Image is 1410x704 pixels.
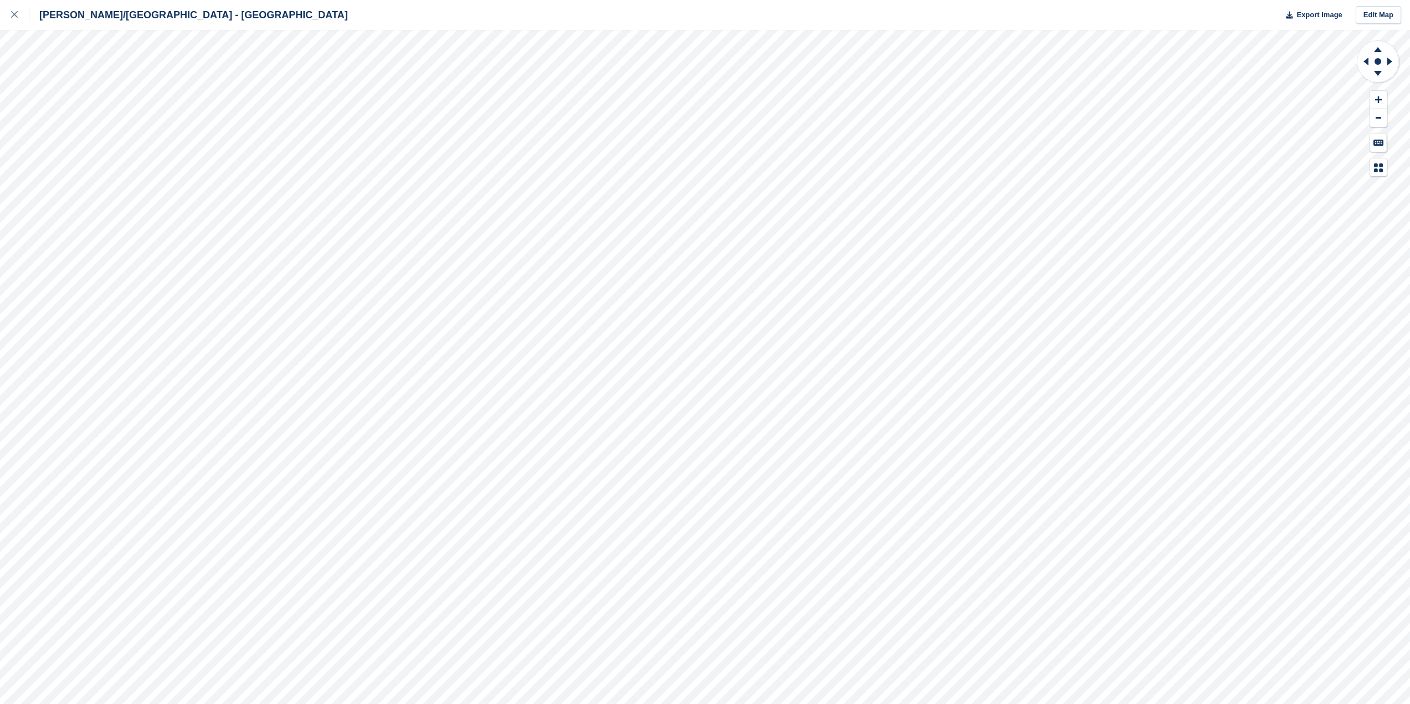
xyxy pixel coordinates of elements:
button: Zoom In [1370,91,1387,109]
div: [PERSON_NAME]/[GEOGRAPHIC_DATA] - [GEOGRAPHIC_DATA] [29,8,348,22]
button: Map Legend [1370,158,1387,177]
button: Export Image [1279,6,1342,24]
span: Export Image [1296,9,1342,20]
a: Edit Map [1356,6,1401,24]
button: Zoom Out [1370,109,1387,127]
button: Keyboard Shortcuts [1370,133,1387,152]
